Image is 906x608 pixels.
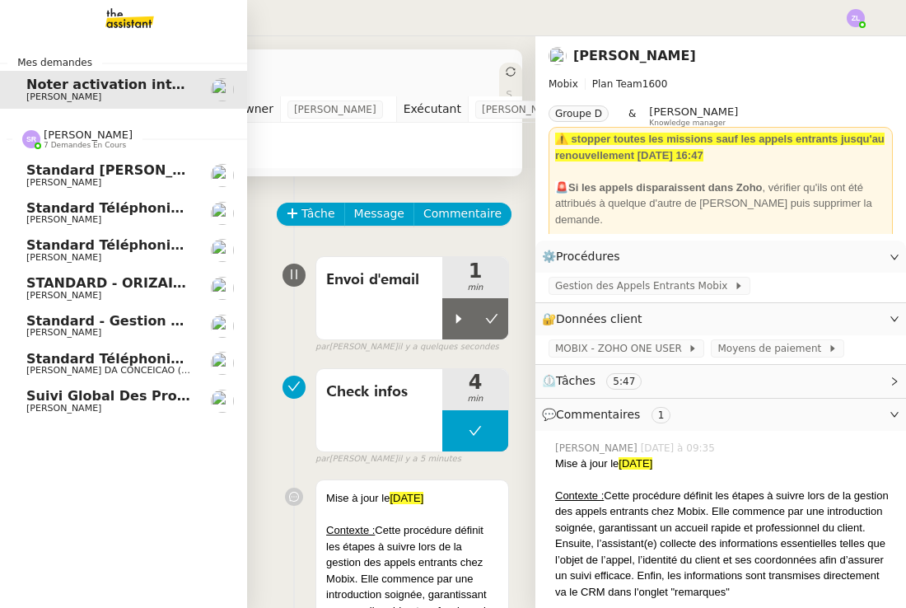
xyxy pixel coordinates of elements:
a: [PERSON_NAME] [573,48,696,63]
img: users%2FW4OQjB9BRtYK2an7yusO0WsYLsD3%2Favatar%2F28027066-518b-424c-8476-65f2e549ac29 [211,78,234,101]
span: Standard téléphonique - septembre 2025 [26,237,336,253]
img: users%2FW4OQjB9BRtYK2an7yusO0WsYLsD3%2Favatar%2F28027066-518b-424c-8476-65f2e549ac29 [211,315,234,338]
span: Suivi global des procédures - Gestion PM [26,388,334,404]
img: svg [847,9,865,27]
span: & [628,105,636,127]
span: 🔐 [542,310,649,329]
span: [PERSON_NAME] [26,214,101,225]
span: Gestion des Appels Entrants Mobix [555,278,734,294]
div: ⚙️Procédures [535,241,906,273]
span: par [315,340,329,354]
span: Envoi d'email [326,268,432,292]
span: Standard - Gestion des appels entrants - septembre 2025 [26,313,460,329]
span: [DATE] à 09:35 [641,441,718,456]
span: 4 [442,372,508,392]
span: Commentaire [423,204,502,223]
u: Contexte : [326,524,375,536]
span: [PERSON_NAME] [26,177,101,188]
span: il y a 5 minutes [398,452,461,466]
span: [PERSON_NAME] [649,105,738,118]
img: users%2FW4OQjB9BRtYK2an7yusO0WsYLsD3%2Favatar%2F28027066-518b-424c-8476-65f2e549ac29 [549,47,567,65]
nz-tag: 1 [651,407,671,423]
span: Standard téléphonique [26,351,198,367]
button: Commentaire [413,203,511,226]
td: Owner [229,96,281,123]
small: [PERSON_NAME] [315,452,461,466]
span: Tâche [301,204,335,223]
span: Procédures [556,250,620,263]
small: [PERSON_NAME] [315,340,499,354]
span: Message [354,204,404,223]
span: MOBIX - ZOHO ONE USER [555,340,688,357]
span: min [442,281,508,295]
span: Moyens de paiement [717,340,827,357]
span: [PERSON_NAME] [26,290,101,301]
span: Données client [556,312,642,325]
span: [PERSON_NAME] [482,101,564,118]
img: users%2FC9SBsJ0duuaSgpQFj5LgoEX8n0o2%2Favatar%2Fec9d51b8-9413-4189-adfb-7be4d8c96a3c [211,277,234,300]
img: users%2FoFdbodQ3TgNoWt9kP3GXAs5oaCq1%2Favatar%2Fprofile-pic.png [211,390,234,413]
span: [PERSON_NAME] [26,91,101,102]
span: [PERSON_NAME] [26,327,101,338]
span: Noter activation interface Zoho CRM [26,77,298,92]
span: [PERSON_NAME] DA CONCEICAO (thermisure) [26,365,236,376]
span: ⚙️ [542,247,628,266]
span: ⏲️ [542,374,656,387]
span: [PERSON_NAME] [26,252,101,263]
span: 7 demandes en cours [44,141,126,150]
img: svg [22,130,40,148]
strong: Si les appels disparaissent dans Zoho [568,181,763,194]
span: par [315,452,329,466]
strong: ⚠️ stopper toutes les missions sauf les appels entrants jusqu'au renouvellement [DATE] 16:47 [555,133,885,161]
span: [DATE] [390,492,423,504]
span: Mobix [549,78,578,90]
u: Contexte : [555,489,604,502]
div: Cette procédure définit les étapes à suivre lors de la gestion des appels entrants chez Mobix. El... [555,488,893,601]
span: [PERSON_NAME] [294,101,376,118]
img: users%2FrssbVgR8pSYriYNmUDKzQX9syo02%2Favatar%2Fb215b948-7ecd-4adc-935c-e0e4aeaee93e [211,202,234,225]
img: users%2FRcIDm4Xn1TPHYwgLThSv8RQYtaM2%2Favatar%2F95761f7a-40c3-4bb5-878d-fe785e6f95b2 [211,239,234,262]
div: , vérifier qu'ils ont été attribués à quelque d'autre de [PERSON_NAME] puis supprimer la demande. [555,180,886,228]
img: users%2FfjlNmCTkLiVoA3HQjY3GA5JXGxb2%2Favatar%2Fstarofservice_97480retdsc0392.png [211,164,234,187]
span: il y a quelques secondes [398,340,499,354]
div: 💬Commentaires 1 [535,399,906,431]
span: 🚨 [555,181,568,194]
span: STANDARD - ORIZAIR - septembre 2025 [26,275,320,291]
span: [PERSON_NAME] [44,129,133,141]
span: Standard Téléphonique - [PERSON_NAME]/Addingwell [26,200,423,216]
button: Tâche [277,203,345,226]
span: min [442,392,508,406]
span: Commentaires [556,408,640,421]
span: 1600 [642,78,668,90]
div: ⏲️Tâches 5:47 [535,365,906,397]
span: Plan Team [592,78,642,90]
span: Statut [506,89,512,158]
button: Message [344,203,414,226]
span: [PERSON_NAME] [26,403,101,414]
div: Mise à jour le [326,490,498,507]
nz-tag: Groupe D [549,105,609,122]
img: users%2FhitvUqURzfdVsA8TDJwjiRfjLnH2%2Favatar%2Flogo-thermisure.png [211,352,234,375]
span: 💬 [542,408,677,421]
span: Standard [PERSON_NAME] [26,162,222,178]
span: Check infos [326,380,432,405]
span: Knowledge manager [649,119,726,128]
nz-tag: 5:47 [606,373,642,390]
span: [DATE] [619,457,652,470]
div: Mise à jour le [555,456,893,472]
span: 1 [442,261,508,281]
app-user-label: Knowledge manager [649,105,738,127]
td: Exécutant [396,96,468,123]
span: Mes demandes [7,54,102,71]
div: 🔐Données client [535,303,906,335]
span: [PERSON_NAME] [555,441,641,456]
span: Tâches [556,374,595,387]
